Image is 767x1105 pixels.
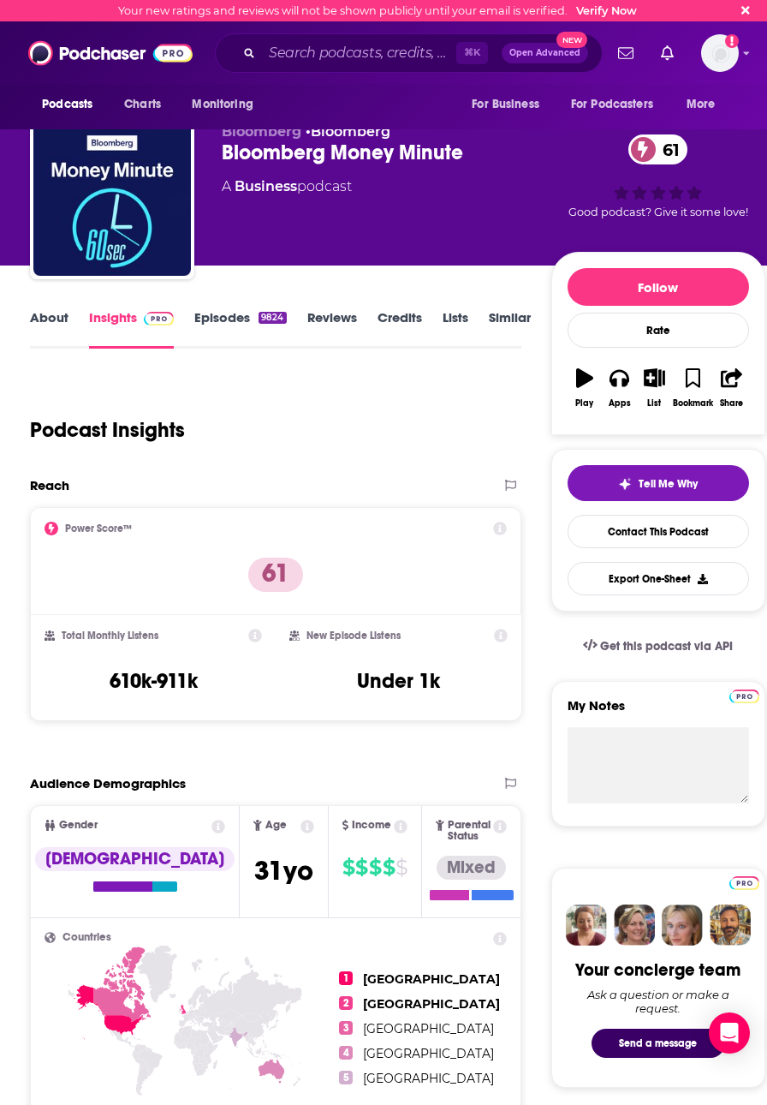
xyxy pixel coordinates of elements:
[363,1046,494,1061] span: [GEOGRAPHIC_DATA]
[118,4,637,17] div: Your new ratings and reviews will not be shown publicly until your email is verified.
[339,971,353,985] span: 1
[222,176,352,197] div: A podcast
[701,34,739,72] span: Logged in as charlottestone
[675,88,737,121] button: open menu
[369,854,381,881] span: $
[472,93,539,116] span: For Business
[113,88,171,121] a: Charts
[673,398,713,409] div: Bookmark
[611,39,640,68] a: Show notifications dropdown
[339,1021,353,1035] span: 3
[363,996,500,1012] span: [GEOGRAPHIC_DATA]
[342,854,354,881] span: $
[720,398,743,409] div: Share
[592,1029,725,1058] button: Send a message
[628,134,688,164] a: 61
[729,687,759,703] a: Pro website
[571,93,653,116] span: For Podcasters
[639,477,698,491] span: Tell Me Why
[551,123,765,230] div: 61Good podcast? Give it some love!
[662,905,703,946] img: Jules Profile
[568,268,749,306] button: Follow
[654,39,681,68] a: Show notifications dropdown
[614,905,655,946] img: Barbara Profile
[262,39,456,67] input: Search podcasts, credits, & more...
[575,959,740,981] div: Your concierge team
[110,668,198,694] h3: 610k-911k
[568,357,603,419] button: Play
[378,309,422,349] a: Credits
[180,88,275,121] button: open menu
[124,93,161,116] span: Charts
[30,309,68,349] a: About
[339,996,353,1010] span: 2
[215,33,603,73] div: Search podcasts, credits, & more...
[502,43,588,63] button: Open AdvancedNew
[460,88,561,121] button: open menu
[701,34,739,72] button: Show profile menu
[575,398,593,409] div: Play
[729,874,759,890] a: Pro website
[609,398,631,409] div: Apps
[248,558,303,592] p: 61
[352,820,391,831] span: Income
[443,309,468,349] a: Lists
[357,668,440,694] h3: Under 1k
[192,93,253,116] span: Monitoring
[568,206,748,218] span: Good podcast? Give it some love!
[144,312,174,326] img: Podchaser Pro
[568,988,749,1015] div: Ask a question or make a request.
[33,118,191,276] img: Bloomberg Money Minute
[59,820,98,831] span: Gender
[556,32,587,48] span: New
[560,88,678,121] button: open menu
[254,854,313,887] span: 31 yo
[710,905,751,946] img: Jon Profile
[647,398,661,409] div: List
[222,123,301,140] span: Bloomberg
[448,820,491,842] span: Parental Status
[363,1071,494,1086] span: [GEOGRAPHIC_DATA]
[568,697,749,727] label: My Notes
[687,93,716,116] span: More
[363,971,500,987] span: [GEOGRAPHIC_DATA]
[62,932,111,943] span: Countries
[265,820,287,831] span: Age
[701,34,739,72] img: User Profile
[437,856,506,880] div: Mixed
[569,625,747,667] a: Get this podcast via API
[30,775,186,791] h2: Audience Demographics
[307,309,357,349] a: Reviews
[714,357,749,419] button: Share
[30,417,185,443] h1: Podcast Insights
[89,309,174,349] a: InsightsPodchaser Pro
[568,515,749,548] a: Contact This Podcast
[62,630,158,642] h2: Total Monthly Listens
[65,523,132,535] h2: Power Score™
[672,357,714,419] button: Bookmark
[568,562,749,595] button: Export One-Sheet
[311,123,390,140] a: Bloomberg
[456,42,488,64] span: ⌘ K
[235,178,297,194] a: Business
[729,690,759,703] img: Podchaser Pro
[259,312,286,324] div: 9824
[306,123,390,140] span: •
[339,1071,353,1084] span: 5
[618,477,632,491] img: tell me why sparkle
[339,1046,353,1060] span: 4
[395,854,407,881] span: $
[28,37,193,69] img: Podchaser - Follow, Share and Rate Podcasts
[637,357,672,419] button: List
[645,134,688,164] span: 61
[306,630,401,642] h2: New Episode Listens
[35,847,235,871] div: [DEMOGRAPHIC_DATA]
[602,357,637,419] button: Apps
[509,49,580,57] span: Open Advanced
[568,465,749,501] button: tell me why sparkleTell Me Why
[30,88,115,121] button: open menu
[566,905,607,946] img: Sydney Profile
[355,854,367,881] span: $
